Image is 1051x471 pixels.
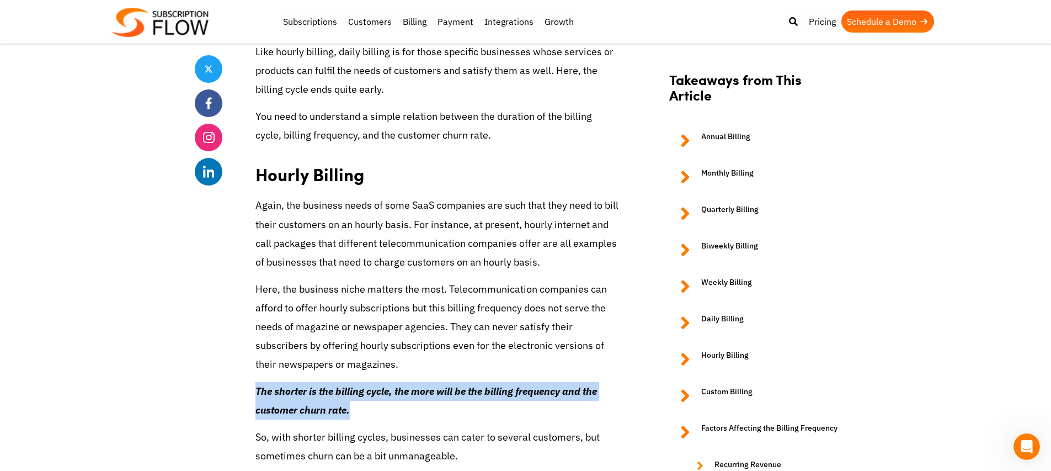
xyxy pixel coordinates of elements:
a: Schedule a Demo [841,10,934,33]
img: Subscriptionflow [112,8,209,37]
a: Factors Affecting the Billing Frequency [669,422,846,442]
p: You need to understand a simple relation between the duration of the billing cycle, billing frequ... [255,107,620,145]
a: Weekly Billing [669,277,846,297]
a: Pricing [803,10,841,33]
iframe: Intercom live chat [1013,433,1040,460]
h2: Hourly Billing [255,153,620,188]
a: Integrations [479,10,539,33]
a: Monthly Billing [669,167,846,187]
em: The shorter is the billing cycle, the more will be the billing frequency and the customer churn r... [255,385,597,416]
a: Billing [397,10,432,33]
a: Annual Billing [669,131,846,151]
p: Here, the business niche matters the most. Telecommunication companies can afford to offer hourly... [255,280,620,374]
a: Hourly Billing [669,350,846,369]
a: Custom Billing [669,386,846,406]
a: Biweekly Billing [669,240,846,260]
p: So, with shorter billing cycles, businesses can cater to several customers, but sometimes churn c... [255,428,620,465]
a: Subscriptions [278,10,343,33]
a: Quarterly Billing [669,204,846,224]
p: Like hourly billing, daily billing is for those specific businesses whose services or products ca... [255,43,620,99]
a: Growth [539,10,579,33]
a: Customers [343,10,397,33]
a: Daily Billing [669,313,846,333]
a: Payment [432,10,479,33]
h2: Takeaways from This Article [669,71,846,114]
p: Again, the business needs of some SaaS companies are such that they need to bill their customers ... [255,196,620,272]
